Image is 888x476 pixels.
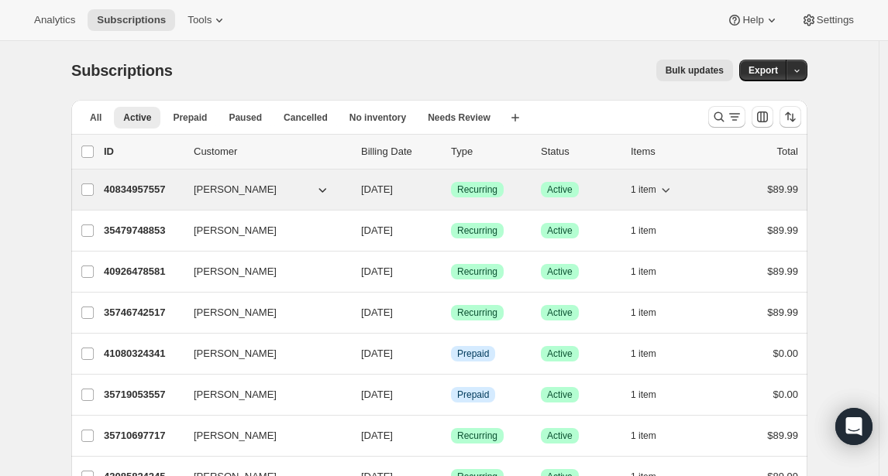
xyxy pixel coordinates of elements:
[97,14,166,26] span: Subscriptions
[547,265,573,278] span: Active
[184,300,339,325] button: [PERSON_NAME]
[631,224,656,237] span: 1 item
[739,60,787,81] button: Export
[184,423,339,448] button: [PERSON_NAME]
[104,387,181,402] p: 35719053557
[631,302,673,324] button: 1 item
[361,430,393,441] span: [DATE]
[88,9,175,31] button: Subscriptions
[792,9,863,31] button: Settings
[780,106,801,128] button: Sort the results
[457,265,497,278] span: Recurring
[184,341,339,366] button: [PERSON_NAME]
[631,183,656,196] span: 1 item
[752,106,773,128] button: Customize table column order and visibility
[656,60,733,81] button: Bulk updates
[184,218,339,243] button: [PERSON_NAME]
[361,306,393,318] span: [DATE]
[194,387,277,402] span: [PERSON_NAME]
[104,302,798,324] div: 35746742517[PERSON_NAME][DATE]SuccessRecurringSuccessActive1 item$89.99
[104,261,798,283] div: 40926478581[PERSON_NAME][DATE]SuccessRecurringSuccessActive1 item$89.99
[767,224,798,236] span: $89.99
[708,106,745,128] button: Search and filter results
[631,306,656,319] span: 1 item
[194,223,277,238] span: [PERSON_NAME]
[361,389,393,400] span: [DATE]
[104,428,181,443] p: 35710697717
[361,183,393,195] span: [DATE]
[631,220,673,241] button: 1 item
[631,425,673,447] button: 1 item
[631,348,656,360] span: 1 item
[457,183,497,196] span: Recurring
[184,382,339,407] button: [PERSON_NAME]
[184,177,339,202] button: [PERSON_NAME]
[547,348,573,360] span: Active
[349,111,406,124] span: No inventory
[428,111,490,124] span: Needs Review
[104,179,798,200] div: 40834957557[PERSON_NAME][DATE]SuccessRecurringSuccessActive1 item$89.99
[457,389,489,401] span: Prepaid
[718,9,788,31] button: Help
[104,425,798,447] div: 35710697717[PERSON_NAME][DATE]SuccessRecurringSuccessActive1 item$89.99
[71,62,173,79] span: Subscriptions
[90,111,102,124] span: All
[194,182,277,197] span: [PERSON_NAME]
[835,408,873,445] div: Open Intercom Messenger
[767,430,798,441] span: $89.99
[25,9,84,31] button: Analytics
[123,111,151,124] span: Active
[742,14,763,26] span: Help
[104,220,798,241] div: 35479748853[PERSON_NAME][DATE]SuccessRecurringSuccessActive1 item$89.99
[777,144,798,159] p: Total
[767,265,798,277] span: $89.99
[104,144,798,159] div: IDCustomerBilling DateTypeStatusItemsTotal
[361,348,393,359] span: [DATE]
[194,144,349,159] p: Customer
[457,224,497,237] span: Recurring
[631,430,656,442] span: 1 item
[184,259,339,284] button: [PERSON_NAME]
[104,223,181,238] p: 35479748853
[451,144,528,159] div: Type
[104,346,181,361] p: 41080324341
[104,264,181,279] p: 40926478581
[547,430,573,442] span: Active
[194,305,277,320] span: [PERSON_NAME]
[631,144,708,159] div: Items
[229,111,262,124] span: Paused
[457,430,497,442] span: Recurring
[631,389,656,401] span: 1 item
[749,64,778,77] span: Export
[631,179,673,200] button: 1 item
[457,306,497,319] span: Recurring
[773,348,798,359] span: $0.00
[104,144,181,159] p: ID
[104,343,798,365] div: 41080324341[PERSON_NAME][DATE]InfoPrepaidSuccessActive1 item$0.00
[188,14,212,26] span: Tools
[503,107,528,128] button: Create new view
[34,14,75,26] span: Analytics
[547,389,573,401] span: Active
[194,264,277,279] span: [PERSON_NAME]
[631,384,673,406] button: 1 item
[104,384,798,406] div: 35719053557[PERSON_NAME][DATE]InfoPrepaidSuccessActive1 item$0.00
[361,265,393,277] span: [DATE]
[104,305,181,320] p: 35746742517
[361,224,393,236] span: [DATE]
[767,306,798,318] span: $89.99
[666,64,724,77] span: Bulk updates
[767,183,798,195] span: $89.99
[631,261,673,283] button: 1 item
[773,389,798,400] span: $0.00
[104,182,181,197] p: 40834957557
[173,111,207,124] span: Prepaid
[194,428,277,443] span: [PERSON_NAME]
[284,111,328,124] span: Cancelled
[361,144,439,159] p: Billing Date
[547,183,573,196] span: Active
[194,346,277,361] span: [PERSON_NAME]
[547,306,573,319] span: Active
[631,343,673,365] button: 1 item
[817,14,854,26] span: Settings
